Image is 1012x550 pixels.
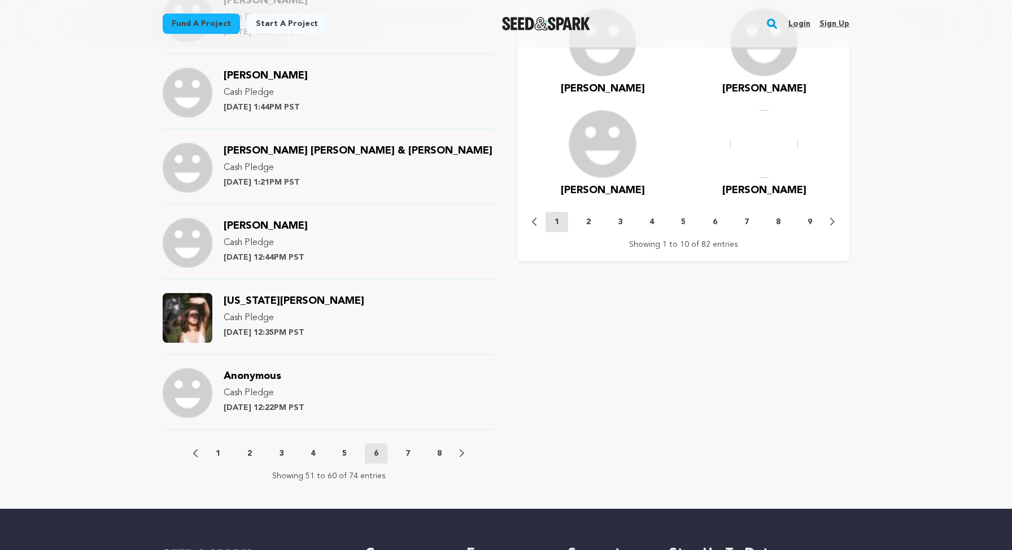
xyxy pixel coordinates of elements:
[629,239,738,250] p: Showing 1 to 10 of 82 entries
[437,448,442,459] p: 8
[224,386,304,400] p: Cash Pledge
[302,448,324,459] button: 4
[704,216,726,228] button: 6
[808,216,812,228] p: 9
[333,448,356,459] button: 5
[561,81,645,97] a: [PERSON_NAME]
[722,185,806,195] span: [PERSON_NAME]
[799,216,821,228] button: 9
[555,216,559,228] p: 1
[224,236,308,250] p: Cash Pledge
[722,81,806,97] a: [PERSON_NAME]
[374,448,378,459] p: 6
[224,222,308,231] a: [PERSON_NAME]
[396,448,419,459] button: 7
[788,15,810,33] a: Login
[224,72,308,81] a: [PERSON_NAME]
[819,15,849,33] a: Sign up
[311,448,315,459] p: 4
[713,216,717,228] p: 6
[577,216,600,228] button: 2
[224,86,308,99] p: Cash Pledge
[640,216,663,228] button: 4
[561,185,645,195] span: [PERSON_NAME]
[163,68,212,117] img: Support Image
[224,402,304,413] p: [DATE] 12:22PM PST
[365,443,387,464] button: 6
[224,296,364,306] span: [US_STATE][PERSON_NAME]
[247,14,327,34] a: Start a project
[272,470,386,482] p: Showing 51 to 60 of 74 entries
[681,216,686,228] p: 5
[672,216,695,228] button: 5
[163,293,212,343] img: Support Image
[279,448,283,459] p: 3
[163,218,212,268] img: Support Image
[502,17,591,30] img: Seed&Spark Logo Dark Mode
[405,448,410,459] p: 7
[163,14,240,34] a: Fund a project
[238,448,261,459] button: 2
[224,146,492,156] span: [PERSON_NAME] [PERSON_NAME] & [PERSON_NAME]
[649,216,654,228] p: 4
[502,17,591,30] a: Seed&Spark Homepage
[224,252,308,263] p: [DATE] 12:44PM PST
[722,182,806,198] a: [PERSON_NAME]
[207,448,229,459] button: 1
[342,448,347,459] p: 5
[163,143,212,193] img: Support Image
[224,371,281,381] span: Anonymous
[569,110,636,178] img: user.png
[216,448,220,459] p: 1
[428,448,451,459] button: 8
[776,216,780,228] p: 8
[722,84,806,94] span: [PERSON_NAME]
[224,297,364,306] a: [US_STATE][PERSON_NAME]
[586,216,591,228] p: 2
[735,216,758,228] button: 7
[224,327,364,338] p: [DATE] 12:35PM PST
[609,216,631,228] button: 3
[546,212,568,232] button: 1
[224,221,308,231] span: [PERSON_NAME]
[618,216,622,228] p: 3
[163,368,212,418] img: Support Image
[767,216,789,228] button: 8
[561,182,645,198] a: [PERSON_NAME]
[224,372,281,381] a: Anonymous
[224,71,308,81] span: [PERSON_NAME]
[224,161,492,174] p: Cash Pledge
[247,448,252,459] p: 2
[730,110,798,178] img: ACg8ocJ19z_pn1LvK-yLJEouibsmhue4NxyTKRDHYV278hJp0itsULAi=s96-c
[224,147,492,156] a: [PERSON_NAME] [PERSON_NAME] & [PERSON_NAME]
[744,216,749,228] p: 7
[224,311,364,325] p: Cash Pledge
[224,102,308,113] p: [DATE] 1:44PM PST
[224,177,492,188] p: [DATE] 1:21PM PST
[561,84,645,94] span: [PERSON_NAME]
[270,448,293,459] button: 3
